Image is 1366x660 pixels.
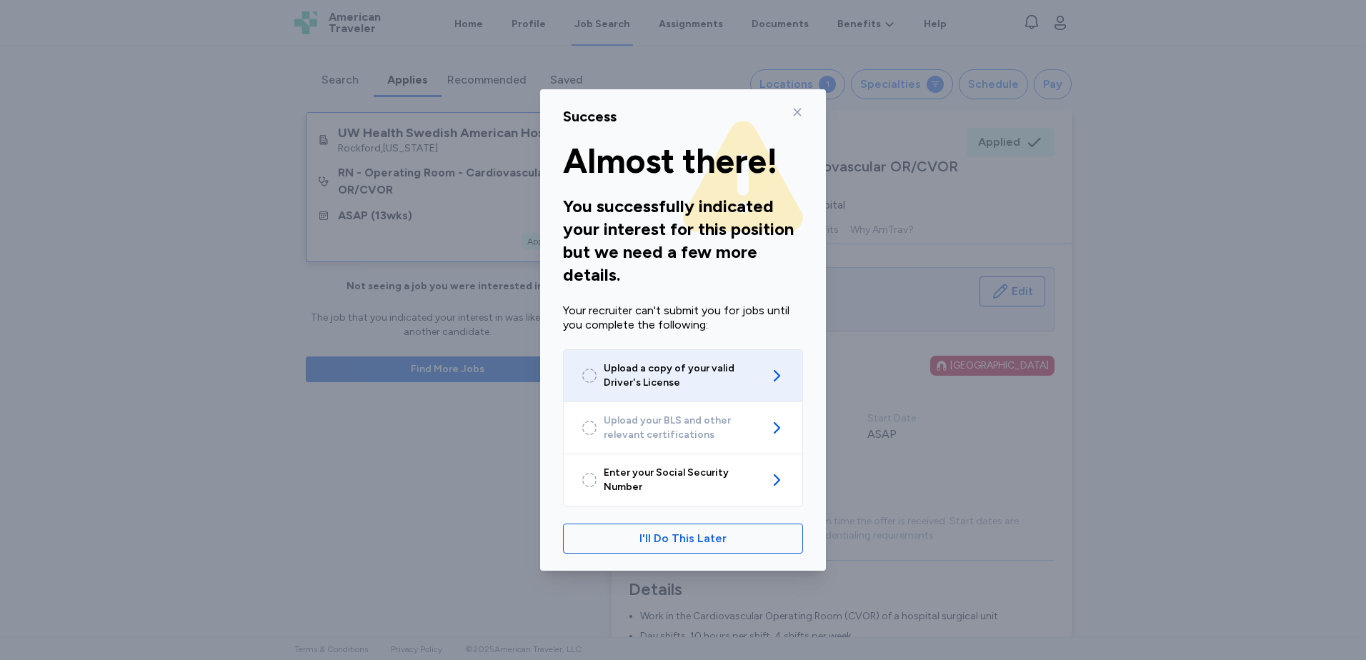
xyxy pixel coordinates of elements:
[604,466,762,494] span: Enter your Social Security Number
[563,144,803,178] div: Almost there!
[604,361,762,390] span: Upload a copy of your valid Driver's License
[563,195,803,286] div: You successfully indicated your interest for this position but we need a few more details.
[604,414,762,442] span: Upload your BLS and other relevant certifications
[563,106,617,126] div: Success
[563,304,803,332] div: Your recruiter can't submit you for jobs until you complete the following:
[563,524,803,554] button: I'll Do This Later
[639,530,727,547] span: I'll Do This Later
